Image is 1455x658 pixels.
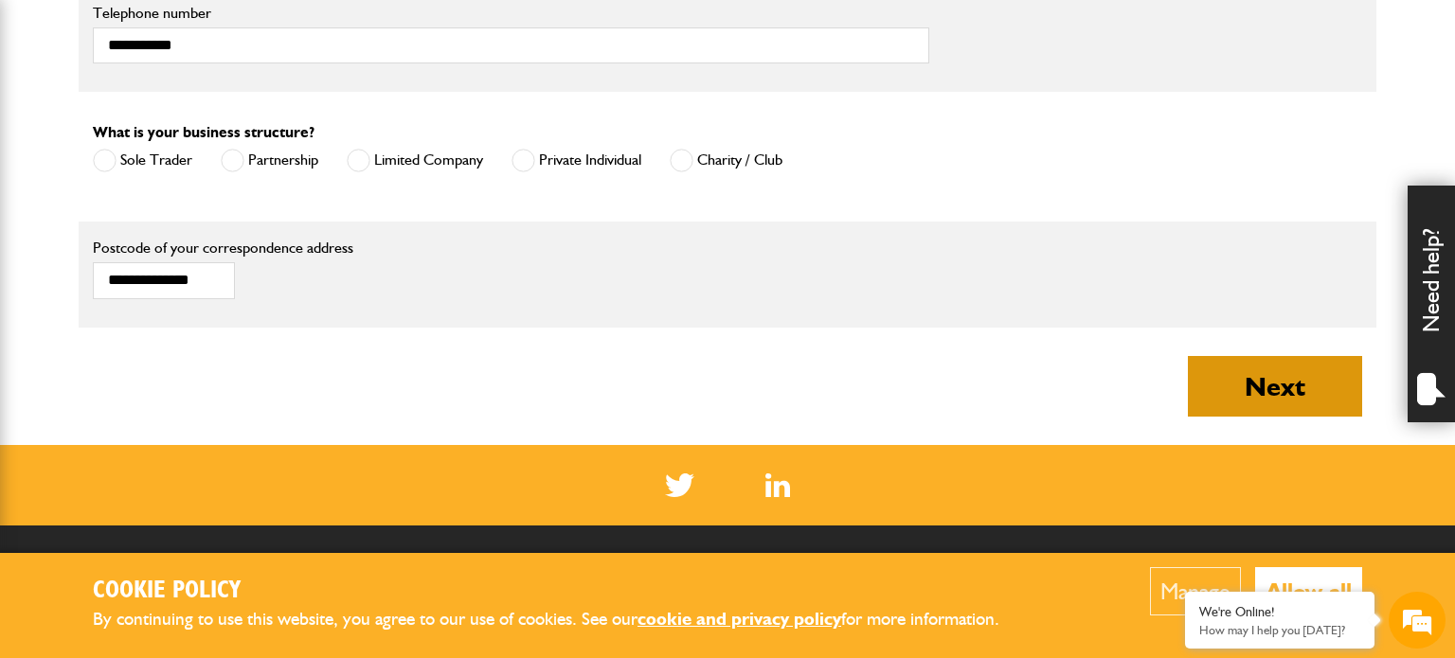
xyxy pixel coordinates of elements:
[258,515,344,541] em: Start Chat
[1199,604,1360,620] div: We're Online!
[93,149,192,172] label: Sole Trader
[1255,567,1362,615] button: Allow all
[25,343,346,499] textarea: Type your message and hit 'Enter'
[765,473,791,497] a: LinkedIn
[32,105,80,132] img: d_20077148190_company_1631870298795_20077148190
[99,106,318,131] div: Chat with us now
[25,287,346,329] input: Enter your phone number
[347,149,483,172] label: Limited Company
[1150,567,1241,615] button: Manage
[1199,623,1360,637] p: How may I help you today?
[93,577,1031,606] h2: Cookie Policy
[93,125,314,140] label: What is your business structure?
[25,231,346,273] input: Enter your email address
[311,9,356,55] div: Minimize live chat window
[93,240,382,256] label: Postcode of your correspondence address
[25,175,346,217] input: Enter your last name
[93,605,1031,634] p: By continuing to use this website, you agree to our use of cookies. See our for more information.
[665,473,694,497] img: Twitter
[221,149,318,172] label: Partnership
[670,149,782,172] label: Charity / Club
[765,473,791,497] img: Linked In
[638,608,841,630] a: cookie and privacy policy
[512,149,641,172] label: Private Individual
[1408,186,1455,422] div: Need help?
[93,6,929,21] label: Telephone number
[1188,356,1362,417] button: Next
